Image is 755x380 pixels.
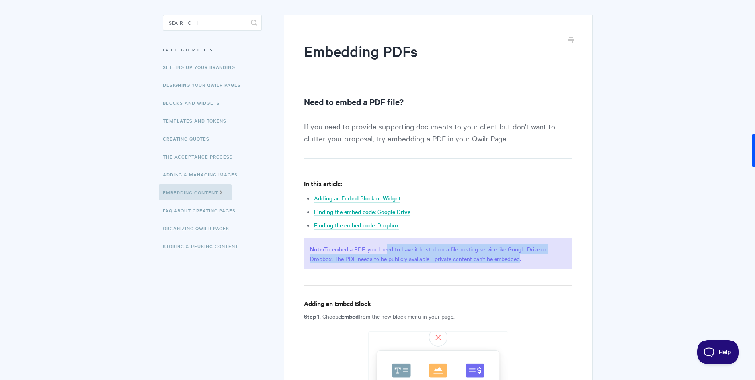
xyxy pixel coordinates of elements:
p: If you need to provide supporting documents to your client but don't want to clutter your proposa... [304,120,572,159]
input: Search [163,15,262,31]
a: The Acceptance Process [163,149,239,165]
a: Templates and Tokens [163,113,232,129]
a: FAQ About Creating Pages [163,202,242,218]
a: Adding & Managing Images [163,166,244,182]
a: Finding the embed code: Dropbox [314,221,399,230]
a: Adding an Embed Block or Widget [314,194,400,203]
a: Storing & Reusing Content [163,238,244,254]
a: Blocks and Widgets [163,95,226,111]
h2: Need to embed a PDF file? [304,95,572,108]
iframe: Toggle Customer Support [697,340,739,364]
a: Designing Your Qwilr Pages [163,77,247,93]
a: Print this Article [568,36,574,45]
strong: In this article: [304,179,342,188]
strong: Step 1 [304,312,320,320]
h4: Adding an Embed Block [304,298,572,308]
strong: Note: [310,245,324,253]
a: Finding the embed code: Google Drive [314,208,410,216]
h1: Embedding PDFs [304,41,560,75]
a: Embedding Content [159,184,232,200]
strong: Embed [341,312,359,320]
a: Organizing Qwilr Pages [163,220,235,236]
a: Creating Quotes [163,131,215,147]
a: Setting up your Branding [163,59,241,75]
h3: Categories [163,43,262,57]
p: To embed a PDF, you'll need to have it hosted on a file hosting service like Google Drive or Drop... [304,238,572,269]
p: . Choose from the new block menu in your page. [304,311,572,321]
